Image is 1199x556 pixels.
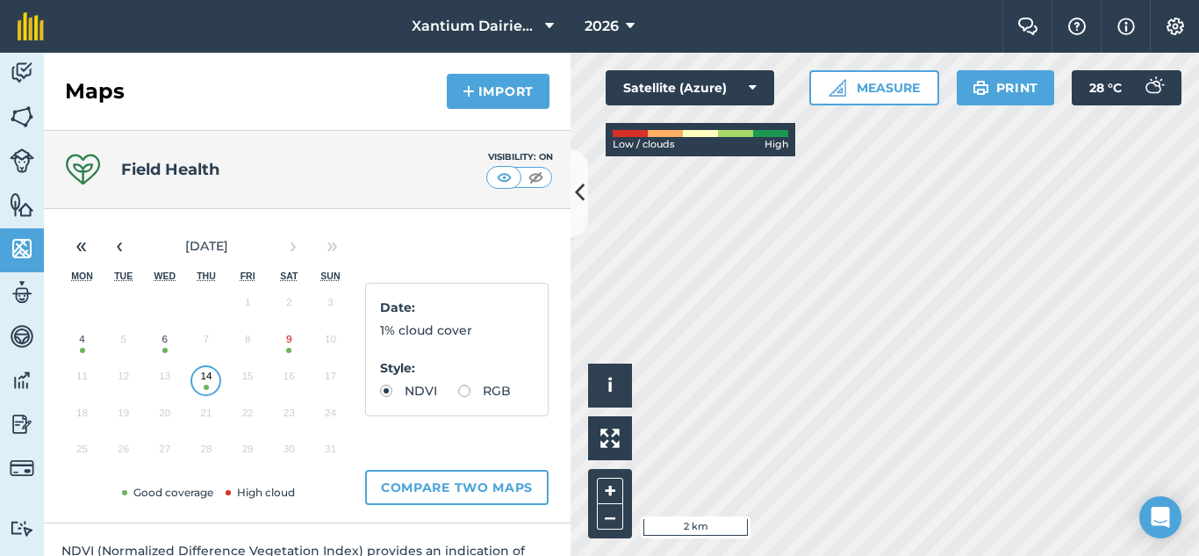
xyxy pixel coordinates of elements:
img: svg+xml;base64,PD94bWwgdmVyc2lvbj0iMS4wIiBlbmNvZGluZz0idXRmLTgiPz4KPCEtLSBHZW5lcmF0b3I6IEFkb2JlIE... [10,279,34,306]
button: 15 August 2025 [227,362,269,399]
div: Visibility: On [486,150,553,164]
button: + [597,478,623,504]
span: Low / clouds [613,137,675,153]
img: svg+xml;base64,PHN2ZyB4bWxucz0iaHR0cDovL3d3dy53My5vcmcvMjAwMC9zdmciIHdpZHRoPSIxNCIgaGVpZ2h0PSIyNC... [463,81,475,102]
button: 21 August 2025 [185,399,226,436]
button: ‹ [100,227,139,265]
button: 4 August 2025 [61,325,103,362]
button: 31 August 2025 [310,435,351,472]
img: svg+xml;base64,PD94bWwgdmVyc2lvbj0iMS4wIiBlbmNvZGluZz0idXRmLTgiPz4KPCEtLSBHZW5lcmF0b3I6IEFkb2JlIE... [10,411,34,437]
img: svg+xml;base64,PD94bWwgdmVyc2lvbj0iMS4wIiBlbmNvZGluZz0idXRmLTgiPz4KPCEtLSBHZW5lcmF0b3I6IEFkb2JlIE... [10,323,34,350]
span: i [607,374,613,396]
span: High [765,137,788,153]
span: 2026 [585,16,619,37]
img: svg+xml;base64,PHN2ZyB4bWxucz0iaHR0cDovL3d3dy53My5vcmcvMjAwMC9zdmciIHdpZHRoPSI1MCIgaGVpZ2h0PSI0MC... [493,169,515,186]
abbr: Friday [241,271,255,281]
button: 19 August 2025 [103,399,144,436]
button: » [312,227,351,265]
button: 12 August 2025 [103,362,144,399]
img: svg+xml;base64,PHN2ZyB4bWxucz0iaHR0cDovL3d3dy53My5vcmcvMjAwMC9zdmciIHdpZHRoPSIxOSIgaGVpZ2h0PSIyNC... [973,77,989,98]
button: 8 August 2025 [227,325,269,362]
button: 17 August 2025 [310,362,351,399]
img: fieldmargin Logo [18,12,44,40]
button: Compare two maps [365,470,549,505]
img: svg+xml;base64,PHN2ZyB4bWxucz0iaHR0cDovL3d3dy53My5vcmcvMjAwMC9zdmciIHdpZHRoPSI1NiIgaGVpZ2h0PSI2MC... [10,235,34,262]
abbr: Monday [71,271,93,281]
img: svg+xml;base64,PHN2ZyB4bWxucz0iaHR0cDovL3d3dy53My5vcmcvMjAwMC9zdmciIHdpZHRoPSI1NiIgaGVpZ2h0PSI2MC... [10,104,34,130]
button: 13 August 2025 [144,362,185,399]
div: Open Intercom Messenger [1139,496,1181,538]
button: 28 August 2025 [185,435,226,472]
img: svg+xml;base64,PHN2ZyB4bWxucz0iaHR0cDovL3d3dy53My5vcmcvMjAwMC9zdmciIHdpZHRoPSI1NiIgaGVpZ2h0PSI2MC... [10,191,34,218]
img: A question mark icon [1066,18,1088,35]
span: High cloud [222,486,295,499]
button: 2 August 2025 [269,288,310,325]
button: 30 August 2025 [269,435,310,472]
abbr: Wednesday [154,271,176,281]
img: svg+xml;base64,PD94bWwgdmVyc2lvbj0iMS4wIiBlbmNvZGluZz0idXRmLTgiPz4KPCEtLSBHZW5lcmF0b3I6IEFkb2JlIE... [10,367,34,394]
button: « [61,227,100,265]
button: 5 August 2025 [103,325,144,362]
abbr: Tuesday [114,271,133,281]
span: [DATE] [185,238,228,254]
button: › [274,227,312,265]
span: Good coverage [118,486,213,499]
button: 20 August 2025 [144,399,185,436]
button: i [588,364,632,408]
span: 28 ° C [1089,70,1122,105]
img: svg+xml;base64,PD94bWwgdmVyc2lvbj0iMS4wIiBlbmNvZGluZz0idXRmLTgiPz4KPCEtLSBHZW5lcmF0b3I6IEFkb2JlIE... [10,60,34,86]
button: 22 August 2025 [227,399,269,436]
abbr: Sunday [320,271,340,281]
button: Satellite (Azure) [606,70,774,105]
button: 3 August 2025 [310,288,351,325]
button: Import [447,74,549,109]
button: 6 August 2025 [144,325,185,362]
button: [DATE] [139,227,274,265]
button: 23 August 2025 [269,399,310,436]
button: 27 August 2025 [144,435,185,472]
button: 10 August 2025 [310,325,351,362]
p: 1% cloud cover [380,321,534,340]
button: – [597,504,623,530]
button: 16 August 2025 [269,362,310,399]
button: 1 August 2025 [227,288,269,325]
button: Measure [809,70,939,105]
img: svg+xml;base64,PD94bWwgdmVyc2lvbj0iMS4wIiBlbmNvZGluZz0idXRmLTgiPz4KPCEtLSBHZW5lcmF0b3I6IEFkb2JlIE... [10,148,34,173]
button: 26 August 2025 [103,435,144,472]
strong: Style : [380,360,415,376]
abbr: Thursday [197,271,216,281]
button: 9 August 2025 [269,325,310,362]
img: Four arrows, one pointing top left, one top right, one bottom right and the last bottom left [600,429,620,448]
span: Xantium Dairies [GEOGRAPHIC_DATA] [412,16,538,37]
button: 29 August 2025 [227,435,269,472]
button: 24 August 2025 [310,399,351,436]
img: Two speech bubbles overlapping with the left bubble in the forefront [1017,18,1038,35]
button: Print [957,70,1055,105]
label: NDVI [380,385,437,397]
button: 28 °C [1072,70,1181,105]
button: 14 August 2025 [185,362,226,399]
button: 25 August 2025 [61,435,103,472]
img: A cog icon [1165,18,1186,35]
h4: Field Health [121,157,219,182]
img: svg+xml;base64,PD94bWwgdmVyc2lvbj0iMS4wIiBlbmNvZGluZz0idXRmLTgiPz4KPCEtLSBHZW5lcmF0b3I6IEFkb2JlIE... [10,520,34,537]
strong: Date : [380,300,415,315]
button: 11 August 2025 [61,362,103,399]
img: svg+xml;base64,PHN2ZyB4bWxucz0iaHR0cDovL3d3dy53My5vcmcvMjAwMC9zdmciIHdpZHRoPSIxNyIgaGVpZ2h0PSIxNy... [1117,16,1135,37]
label: RGB [458,385,511,397]
img: svg+xml;base64,PD94bWwgdmVyc2lvbj0iMS4wIiBlbmNvZGluZz0idXRmLTgiPz4KPCEtLSBHZW5lcmF0b3I6IEFkb2JlIE... [1136,70,1171,105]
img: Ruler icon [829,79,846,97]
h2: Maps [65,77,125,105]
img: svg+xml;base64,PD94bWwgdmVyc2lvbj0iMS4wIiBlbmNvZGluZz0idXRmLTgiPz4KPCEtLSBHZW5lcmF0b3I6IEFkb2JlIE... [10,456,34,480]
button: 18 August 2025 [61,399,103,436]
button: 7 August 2025 [185,325,226,362]
img: svg+xml;base64,PHN2ZyB4bWxucz0iaHR0cDovL3d3dy53My5vcmcvMjAwMC9zdmciIHdpZHRoPSI1MCIgaGVpZ2h0PSI0MC... [525,169,547,186]
abbr: Saturday [280,271,298,281]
